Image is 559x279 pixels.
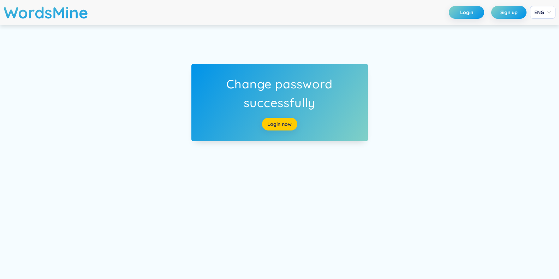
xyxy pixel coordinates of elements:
span: Login [460,9,473,16]
span: ENG [534,9,551,16]
button: Sign up [491,6,527,19]
span: Sign up [500,9,518,16]
button: Login [449,6,484,19]
button: Login now [262,118,297,130]
a: Login now [267,120,292,128]
div: Change password successfully [195,75,364,112]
